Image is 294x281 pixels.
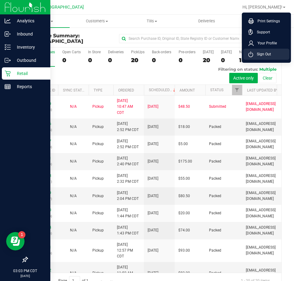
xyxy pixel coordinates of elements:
[148,104,158,110] span: [DATE]
[5,84,11,90] inline-svg: Reports
[70,125,77,129] span: Not Applicable
[70,227,77,233] button: N/A
[221,50,232,54] div: [DATE]
[203,50,214,54] div: [DATE]
[11,70,48,77] p: Retail
[11,43,48,51] p: Inventory
[242,5,282,9] span: Hi, [PERSON_NAME]!
[209,248,221,253] span: Packed
[209,176,221,182] span: Packed
[148,124,158,130] span: [DATE]
[88,57,101,64] div: 0
[148,270,158,276] span: [DATE]
[70,176,77,182] button: N/A
[70,193,77,199] button: N/A
[70,270,77,276] button: N/A
[239,57,262,64] div: 1
[5,31,11,37] inline-svg: Inbound
[119,34,242,43] input: Search Purchase ID, Original ID, State Registry ID or Customer Name...
[5,44,11,50] inline-svg: Inventory
[92,270,104,276] span: Pickup
[62,57,81,64] div: 0
[148,210,158,216] span: [DATE]
[180,88,195,92] a: Amount
[178,248,190,253] span: $93.00
[70,248,77,253] span: Not Applicable
[27,33,112,44] h3: Purchase Summary:
[117,190,139,202] span: [DATE] 2:04 PM CDT
[148,248,158,253] span: [DATE]
[254,18,280,24] span: Print Settings
[63,88,87,92] a: Sync Status
[92,193,104,199] span: Pickup
[178,227,190,233] span: $74.00
[70,159,77,164] button: N/A
[92,141,104,147] span: Pickup
[5,18,11,24] inline-svg: Analytics
[3,274,48,278] p: [DATE]
[152,50,171,54] div: Back-orders
[218,67,258,72] span: Filtering on status:
[70,228,77,232] span: Not Applicable
[247,88,278,92] a: Last Updated By
[148,141,158,147] span: [DATE]
[178,141,188,147] span: $5.00
[117,155,139,167] span: [DATE] 2:40 PM CDT
[178,159,192,164] span: $175.00
[117,121,139,133] span: [DATE] 2:52 PM CDT
[108,57,124,64] div: 0
[203,57,214,64] div: 20
[259,67,277,72] span: Multiple
[92,248,104,253] span: Pickup
[209,270,221,276] span: Packed
[259,73,277,83] button: Clear
[11,17,48,24] p: Analytics
[239,50,262,54] div: Needs Review
[117,98,140,116] span: [DATE] 10:47 AM CDT
[148,159,158,164] span: [DATE]
[178,104,190,110] span: $48.50
[209,210,221,216] span: Packed
[70,141,77,147] button: N/A
[178,193,190,199] span: $80.50
[131,57,145,64] div: 20
[62,50,81,54] div: Open Carts
[70,104,77,110] button: N/A
[70,159,77,163] span: Not Applicable
[125,18,179,24] span: Tills
[221,57,232,64] div: 0
[5,70,11,77] inline-svg: Retail
[248,29,287,35] a: Support
[11,30,48,38] p: Inbound
[243,49,289,60] li: Sign Out
[148,227,158,233] span: [DATE]
[124,15,179,28] a: Tills
[253,51,271,57] span: Sign Out
[70,271,77,275] span: Not Applicable
[108,50,124,54] div: Deliveries
[11,83,48,90] p: Reports
[209,227,221,233] span: Packed
[3,268,48,274] p: 03:03 PM CDT
[118,88,134,92] a: Ordered
[152,57,171,64] div: 0
[232,85,242,95] a: Filter
[229,73,258,83] button: Active only
[178,124,190,130] span: $18.00
[117,207,139,219] span: [DATE] 1:44 PM CDT
[190,18,223,24] span: Deliveries
[70,194,77,198] span: Not Applicable
[117,173,139,185] span: [DATE] 2:32 PM CDT
[253,29,270,35] span: Support
[149,88,177,92] a: Scheduled
[70,18,124,24] span: Customers
[209,159,221,164] span: Packed
[179,50,195,54] div: Pre-orders
[209,104,226,110] span: Submitted
[210,88,223,92] a: Status
[179,57,195,64] div: 0
[209,141,221,147] span: Packed
[70,211,77,215] span: Not Applicable
[254,40,277,46] span: Your Profile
